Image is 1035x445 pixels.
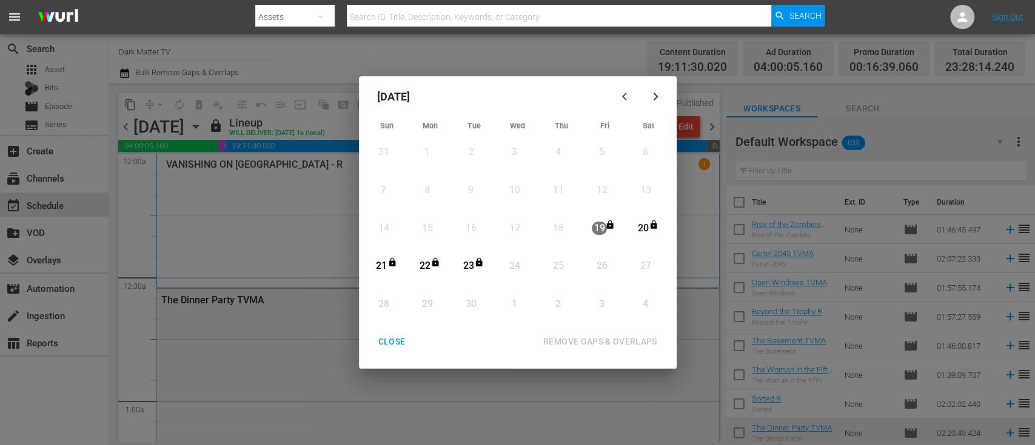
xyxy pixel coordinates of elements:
div: 19 [592,222,607,236]
div: 12 [594,183,609,197]
div: 22 [417,259,432,273]
div: 14 [376,222,391,236]
div: 20 [635,222,651,236]
div: 30 [463,297,478,311]
div: 31 [376,145,391,159]
div: 2 [551,297,566,311]
span: Thu [555,121,568,130]
div: 28 [376,297,391,311]
div: [DATE] [365,82,612,111]
div: 7 [376,183,391,197]
div: 4 [551,145,566,159]
div: 8 [420,183,435,197]
div: 10 [507,183,522,197]
div: 24 [507,259,522,273]
span: Wed [510,121,525,130]
div: 9 [463,183,478,197]
div: 5 [594,145,609,159]
div: 23 [461,259,476,273]
div: CLOSE [369,334,415,349]
img: ans4CAIJ8jUAAAAAAAAAAAAAAAAAAAAAAAAgQb4GAAAAAAAAAAAAAAAAAAAAAAAAJMjXAAAAAAAAAAAAAAAAAAAAAAAAgAT5G... [29,3,87,31]
div: 29 [420,297,435,311]
span: Sat [643,121,654,130]
span: Tue [467,121,481,130]
button: CLOSE [364,331,420,353]
span: Search [789,5,821,27]
span: Fri [600,121,609,130]
div: Month View [365,117,671,325]
div: 16 [463,222,478,236]
a: Sign Out [992,12,1023,22]
div: 18 [551,222,566,236]
div: 17 [507,222,522,236]
div: 6 [638,145,653,159]
span: menu [7,10,22,24]
div: 1 [420,145,435,159]
span: Sun [380,121,394,130]
div: 3 [507,145,522,159]
div: 11 [551,183,566,197]
div: 21 [374,259,389,273]
div: 27 [638,259,653,273]
div: 1 [507,297,522,311]
div: 4 [638,297,653,311]
div: 2 [463,145,478,159]
span: Mon [423,121,438,130]
div: 13 [638,183,653,197]
div: 3 [594,297,609,311]
div: 25 [551,259,566,273]
div: 15 [420,222,435,236]
div: 26 [594,259,609,273]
